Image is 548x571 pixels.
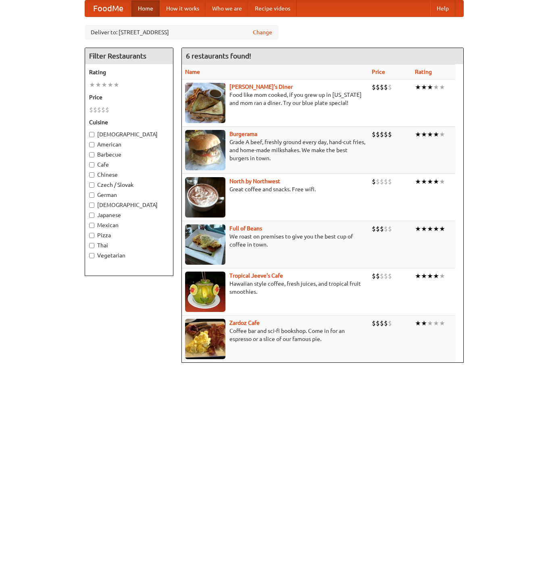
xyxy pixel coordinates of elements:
[384,272,388,280] li: $
[89,171,169,179] label: Chinese
[388,224,392,233] li: $
[427,177,433,186] li: ★
[85,48,173,64] h4: Filter Restaurants
[185,232,365,249] p: We roast on premises to give you the best cup of coffee in town.
[89,203,94,208] input: [DEMOGRAPHIC_DATA]
[388,83,392,92] li: $
[439,130,445,139] li: ★
[376,224,380,233] li: $
[89,241,169,249] label: Thai
[380,130,384,139] li: $
[89,233,94,238] input: Pizza
[380,177,384,186] li: $
[89,231,169,239] label: Pizza
[89,181,169,189] label: Czech / Slovak
[185,130,225,170] img: burgerama.jpg
[89,161,169,169] label: Cafe
[186,52,251,60] ng-pluralize: 6 restaurants found!
[427,130,433,139] li: ★
[372,272,376,280] li: $
[439,177,445,186] li: ★
[427,319,433,328] li: ★
[372,224,376,233] li: $
[415,319,421,328] li: ★
[427,272,433,280] li: ★
[89,130,169,138] label: [DEMOGRAPHIC_DATA]
[229,320,260,326] b: Zardoz Cafe
[229,225,262,232] b: Full of Beans
[89,213,94,218] input: Japanese
[89,243,94,248] input: Thai
[430,0,455,17] a: Help
[372,177,376,186] li: $
[380,319,384,328] li: $
[372,130,376,139] li: $
[89,68,169,76] h5: Rating
[107,80,113,89] li: ★
[439,272,445,280] li: ★
[185,319,225,359] img: zardoz.jpg
[89,192,94,198] input: German
[95,80,101,89] li: ★
[185,83,225,123] img: sallys.jpg
[388,130,392,139] li: $
[248,0,297,17] a: Recipe videos
[421,224,427,233] li: ★
[372,83,376,92] li: $
[376,319,380,328] li: $
[160,0,206,17] a: How it works
[89,223,94,228] input: Mexican
[384,130,388,139] li: $
[388,319,392,328] li: $
[433,272,439,280] li: ★
[89,151,169,159] label: Barbecue
[185,177,225,218] img: north.jpg
[433,319,439,328] li: ★
[415,83,421,92] li: ★
[185,327,365,343] p: Coffee bar and sci-fi bookshop. Come in for an espresso or a slice of our famous pie.
[185,272,225,312] img: jeeves.jpg
[89,253,94,258] input: Vegetarian
[384,177,388,186] li: $
[89,182,94,188] input: Czech / Slovak
[97,105,101,114] li: $
[185,138,365,162] p: Grade A beef, freshly ground every day, hand-cut fries, and home-made milkshakes. We make the bes...
[89,211,169,219] label: Japanese
[376,83,380,92] li: $
[229,272,283,279] a: Tropical Jeeve's Cafe
[229,178,280,184] a: North by Northwest
[415,224,421,233] li: ★
[372,69,385,75] a: Price
[376,272,380,280] li: $
[384,83,388,92] li: $
[439,224,445,233] li: ★
[206,0,248,17] a: Who we are
[415,272,421,280] li: ★
[376,130,380,139] li: $
[421,272,427,280] li: ★
[85,0,131,17] a: FoodMe
[372,319,376,328] li: $
[427,83,433,92] li: ★
[131,0,160,17] a: Home
[185,185,365,193] p: Great coffee and snacks. Free wifi.
[101,105,105,114] li: $
[439,83,445,92] li: ★
[89,251,169,259] label: Vegetarian
[253,28,272,36] a: Change
[421,319,427,328] li: ★
[89,132,94,137] input: [DEMOGRAPHIC_DATA]
[89,140,169,149] label: American
[101,80,107,89] li: ★
[433,83,439,92] li: ★
[229,131,257,137] a: Burgerama
[89,105,93,114] li: $
[433,130,439,139] li: ★
[113,80,119,89] li: ★
[421,130,427,139] li: ★
[415,69,432,75] a: Rating
[415,130,421,139] li: ★
[185,280,365,296] p: Hawaiian style coffee, fresh juices, and tropical fruit smoothies.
